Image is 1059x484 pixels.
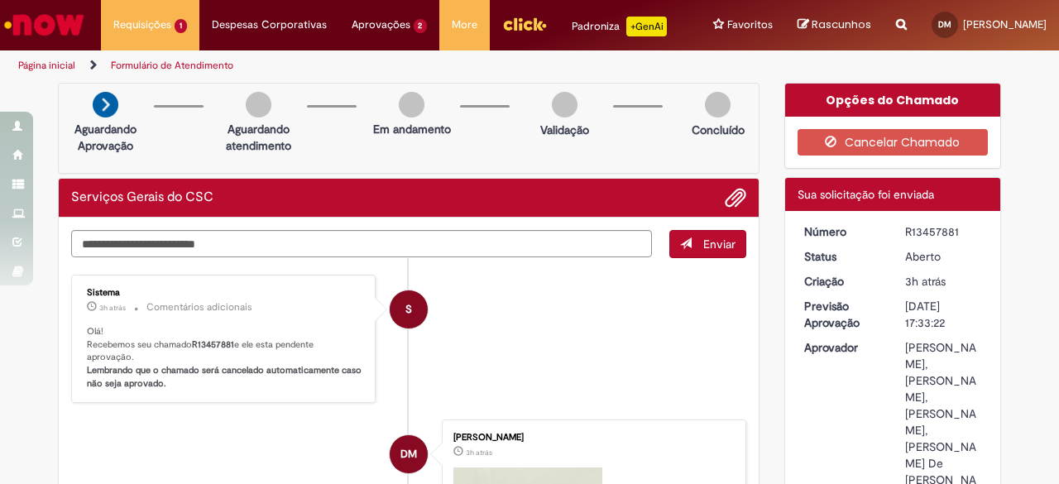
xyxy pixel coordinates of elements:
span: Requisições [113,17,171,33]
div: [PERSON_NAME] [453,433,729,443]
span: DM [400,434,417,474]
span: Aprovações [352,17,410,33]
button: Enviar [669,230,746,258]
p: Aguardando Aprovação [65,121,146,154]
small: Comentários adicionais [146,300,252,314]
img: img-circle-grey.png [399,92,424,117]
img: img-circle-grey.png [705,92,731,117]
dt: Status [792,248,894,265]
b: R13457881 [192,338,234,351]
div: 28/08/2025 13:33:22 [905,273,982,290]
div: Opções do Chamado [785,84,1001,117]
img: ServiceNow [2,8,87,41]
p: Aguardando atendimento [218,121,299,154]
span: 3h atrás [466,448,492,458]
p: Concluído [692,122,745,138]
span: 2 [414,19,428,33]
img: img-circle-grey.png [552,92,577,117]
div: Aberto [905,248,982,265]
div: Denyse Murayama [390,435,428,473]
b: Lembrando que o chamado será cancelado automaticamente caso não seja aprovado. [87,364,364,390]
a: Rascunhos [798,17,871,33]
img: arrow-next.png [93,92,118,117]
span: [PERSON_NAME] [963,17,1047,31]
span: 1 [175,19,187,33]
dt: Previsão Aprovação [792,298,894,331]
div: System [390,290,428,328]
p: Validação [540,122,589,138]
span: Sua solicitação foi enviada [798,187,934,202]
p: Olá! Recebemos seu chamado e ele esta pendente aprovação. [87,325,362,391]
div: [DATE] 17:33:22 [905,298,982,331]
time: 28/08/2025 13:33:22 [905,274,946,289]
span: Rascunhos [812,17,871,32]
span: More [452,17,477,33]
img: img-circle-grey.png [246,92,271,117]
dt: Criação [792,273,894,290]
span: 3h atrás [905,274,946,289]
h2: Serviços Gerais do CSC Histórico de tíquete [71,190,213,205]
ul: Trilhas de página [12,50,693,81]
button: Adicionar anexos [725,187,746,208]
time: 28/08/2025 13:33:34 [99,303,126,313]
div: Sistema [87,288,362,298]
p: Em andamento [373,121,451,137]
span: Favoritos [727,17,773,33]
span: S [405,290,412,329]
img: click_logo_yellow_360x200.png [502,12,547,36]
span: Enviar [703,237,736,252]
dt: Número [792,223,894,240]
time: 28/08/2025 13:32:40 [466,448,492,458]
span: DM [938,19,951,30]
div: R13457881 [905,223,982,240]
span: Despesas Corporativas [212,17,327,33]
p: +GenAi [626,17,667,36]
button: Cancelar Chamado [798,129,989,156]
textarea: Digite sua mensagem aqui... [71,230,652,257]
a: Formulário de Atendimento [111,59,233,72]
div: Padroniza [572,17,667,36]
dt: Aprovador [792,339,894,356]
span: 3h atrás [99,303,126,313]
a: Página inicial [18,59,75,72]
